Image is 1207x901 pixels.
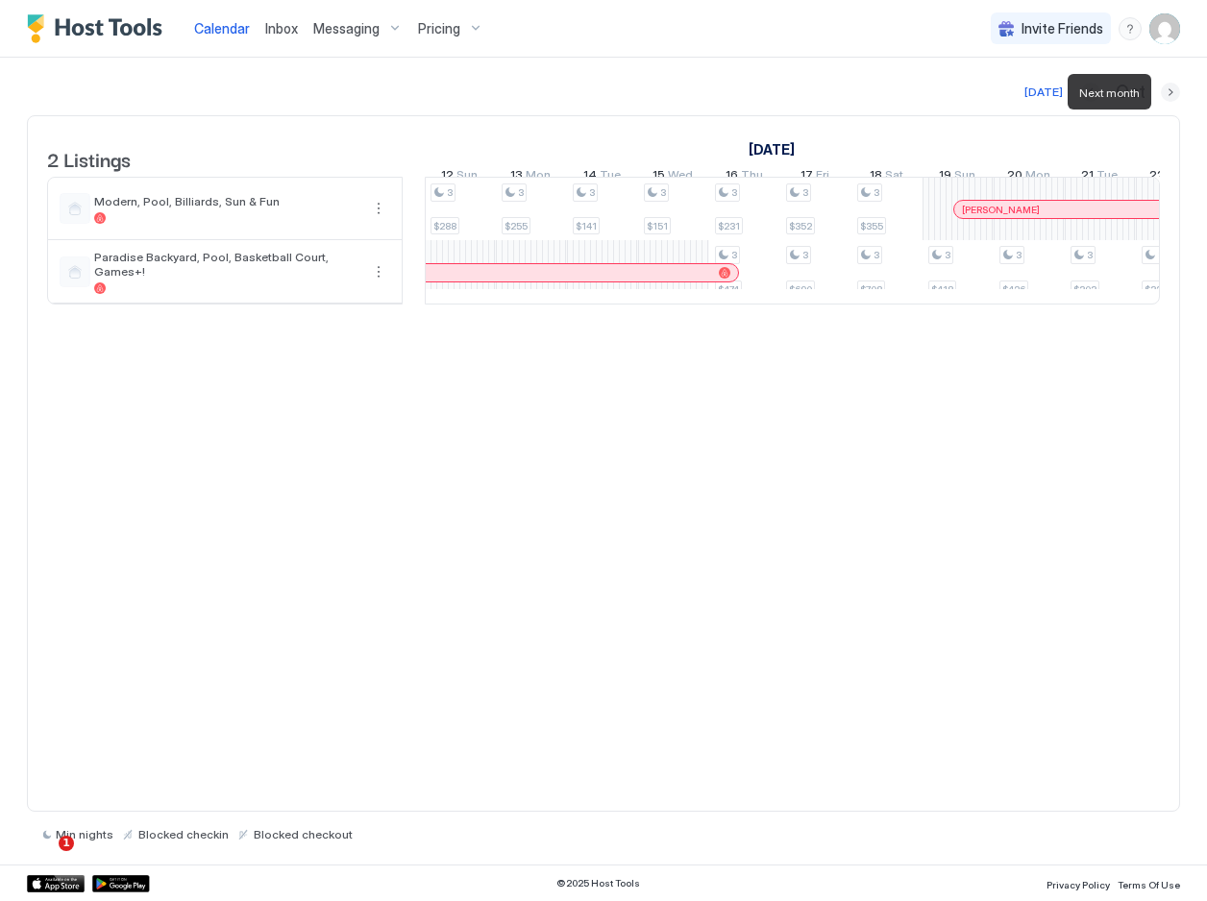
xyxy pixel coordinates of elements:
span: Fri [816,167,829,187]
span: [PERSON_NAME] [962,204,1040,216]
button: [DATE] [1022,81,1066,104]
div: User profile [1149,13,1180,44]
a: October 19, 2025 [934,163,980,191]
a: October 13, 2025 [505,163,555,191]
span: Thu [741,167,763,187]
a: October 16, 2025 [721,163,768,191]
a: Inbox [265,18,298,38]
span: Inbox [265,20,298,37]
span: 3 [1016,249,1022,261]
span: Privacy Policy [1047,879,1110,890]
span: 22 [1149,167,1165,187]
span: $426 [1002,283,1025,296]
iframe: Intercom live chat [19,836,65,882]
span: 2 Listings [47,144,131,173]
button: More options [367,197,390,220]
span: $151 [647,220,668,232]
span: $303 [1073,283,1096,296]
a: October 17, 2025 [796,163,834,191]
span: 19 [939,167,951,187]
span: $474 [718,283,739,296]
span: Invite Friends [1022,20,1103,37]
div: [DATE] [1024,84,1063,101]
span: 14 [583,167,597,187]
span: $355 [860,220,883,232]
span: 16 [726,167,738,187]
span: 17 [801,167,813,187]
span: 3 [731,186,737,199]
span: Next month [1079,85,1140,100]
a: October 14, 2025 [579,163,626,191]
span: 3 [1087,249,1093,261]
span: Sun [954,167,975,187]
span: 3 [802,249,808,261]
span: Sat [885,167,903,187]
span: $352 [789,220,812,232]
span: $418 [931,283,953,296]
a: October 1, 2025 [744,135,800,163]
span: Min nights [56,827,113,841]
span: $288 [433,220,456,232]
span: Modern, Pool, Billiards, Sun & Fun [94,194,359,208]
span: Blocked checkin [138,827,229,841]
span: Blocked checkout [254,827,353,841]
span: $231 [718,220,740,232]
span: $141 [576,220,597,232]
a: App Store [27,875,85,892]
span: Wed [668,167,693,187]
span: $255 [505,220,528,232]
span: 3 [518,186,524,199]
span: 3 [1158,249,1164,261]
div: menu [367,197,390,220]
a: October 20, 2025 [1002,163,1055,191]
span: 3 [945,249,950,261]
span: Pricing [418,20,460,37]
button: Next month [1161,83,1180,102]
span: 18 [870,167,882,187]
div: menu [367,260,390,283]
span: Paradise Backyard, Pool, Basketball Court, Games+! [94,250,359,279]
span: 3 [802,186,808,199]
span: Tue [1096,167,1118,187]
a: Privacy Policy [1047,873,1110,893]
span: 3 [589,186,595,199]
span: 3 [731,249,737,261]
a: October 22, 2025 [1145,163,1197,191]
span: Mon [526,167,551,187]
span: 15 [653,167,665,187]
span: 3 [447,186,453,199]
span: $690 [789,283,812,296]
div: menu [1119,17,1142,40]
a: October 12, 2025 [436,163,482,191]
span: 3 [874,186,879,199]
span: Terms Of Use [1118,879,1180,890]
span: Calendar [194,20,250,37]
a: Host Tools Logo [27,14,171,43]
span: $322 [1145,283,1168,296]
a: October 21, 2025 [1076,163,1122,191]
span: © 2025 Host Tools [556,877,640,889]
span: 13 [510,167,523,187]
span: 3 [660,186,666,199]
span: $708 [860,283,882,296]
a: Google Play Store [92,875,150,892]
a: October 15, 2025 [648,163,698,191]
span: 3 [874,249,879,261]
button: More options [367,260,390,283]
span: Messaging [313,20,380,37]
span: 12 [441,167,454,187]
a: October 18, 2025 [865,163,908,191]
span: Mon [1025,167,1050,187]
a: Terms Of Use [1118,873,1180,893]
span: 21 [1081,167,1094,187]
span: 20 [1007,167,1022,187]
span: Sun [456,167,478,187]
span: 1 [59,836,74,851]
span: Tue [600,167,621,187]
a: Calendar [194,18,250,38]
